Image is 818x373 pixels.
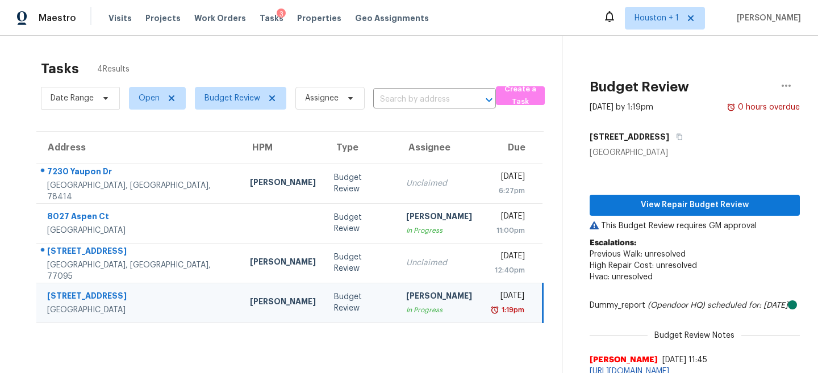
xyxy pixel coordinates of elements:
div: 6:27pm [490,185,525,196]
span: [DATE] 11:45 [662,356,707,364]
span: Budget Review [204,93,260,104]
div: Unclaimed [406,178,472,189]
span: High Repair Cost: unresolved [590,262,697,270]
div: [DATE] [490,290,524,304]
span: Tasks [260,14,283,22]
div: 8027 Aspen Ct [47,211,232,225]
button: Open [481,92,497,108]
button: Copy Address [669,127,685,147]
span: Assignee [305,93,339,104]
span: Hvac: unresolved [590,273,653,281]
span: [PERSON_NAME] [590,354,658,366]
span: Date Range [51,93,94,104]
div: [STREET_ADDRESS] [47,245,232,259]
span: Geo Assignments [355,12,429,24]
div: 7230 Yaupon Dr [47,166,232,180]
div: [GEOGRAPHIC_DATA] [590,147,800,158]
div: [GEOGRAPHIC_DATA], [GEOGRAPHIC_DATA], 77095 [47,259,232,282]
div: [PERSON_NAME] [406,290,472,304]
h5: [STREET_ADDRESS] [590,131,669,143]
div: [DATE] [490,250,525,265]
span: View Repair Budget Review [599,198,791,212]
th: Assignee [397,132,481,164]
span: Create a Task [502,83,539,109]
span: [PERSON_NAME] [732,12,801,24]
span: Projects [145,12,181,24]
span: Previous Walk: unresolved [590,250,686,258]
div: 0 hours overdue [736,102,800,113]
div: [GEOGRAPHIC_DATA], [GEOGRAPHIC_DATA], 78414 [47,180,232,203]
div: Budget Review [334,252,388,274]
th: Address [36,132,241,164]
div: Budget Review [334,212,388,234]
div: [DATE] by 1:19pm [590,102,653,113]
span: Work Orders [194,12,246,24]
div: 1:19pm [499,304,524,316]
th: Due [481,132,542,164]
div: 11:00pm [490,225,525,236]
i: scheduled for: [DATE] [707,301,788,309]
div: Budget Review [334,172,388,195]
div: 3 [277,9,286,20]
h2: Budget Review [590,81,689,93]
span: 4 Results [97,64,130,75]
img: Overdue Alarm Icon [490,304,499,316]
p: This Budget Review requires GM approval [590,220,800,232]
i: (Opendoor HQ) [648,301,705,309]
img: Overdue Alarm Icon [727,102,736,113]
div: [STREET_ADDRESS] [47,290,232,304]
span: Open [139,93,160,104]
div: [GEOGRAPHIC_DATA] [47,225,232,236]
th: Type [325,132,397,164]
div: In Progress [406,304,472,316]
div: [PERSON_NAME] [250,177,316,191]
div: [PERSON_NAME] [250,256,316,270]
div: [DATE] [490,171,525,185]
button: View Repair Budget Review [590,195,800,216]
div: [GEOGRAPHIC_DATA] [47,304,232,316]
div: [DATE] [490,211,525,225]
span: Maestro [39,12,76,24]
div: [PERSON_NAME] [406,211,472,225]
div: Budget Review [334,291,388,314]
input: Search by address [373,91,464,108]
button: Create a Task [496,86,545,105]
span: Budget Review Notes [648,330,741,341]
div: In Progress [406,225,472,236]
span: Houston + 1 [635,12,679,24]
h2: Tasks [41,63,79,74]
th: HPM [241,132,325,164]
div: Dummy_report [590,300,800,311]
b: Escalations: [590,239,636,247]
span: Properties [297,12,341,24]
div: 12:40pm [490,265,525,276]
span: Visits [108,12,132,24]
div: Unclaimed [406,257,472,269]
div: [PERSON_NAME] [250,296,316,310]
